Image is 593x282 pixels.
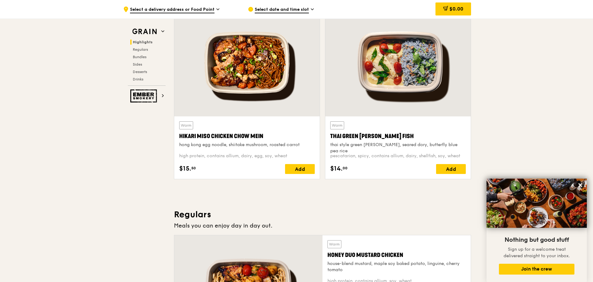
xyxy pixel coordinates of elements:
[327,251,466,259] div: Honey Duo Mustard Chicken
[179,142,315,148] div: hong kong egg noodle, shiitake mushroom, roasted carrot
[133,55,146,59] span: Bundles
[504,247,570,258] span: Sign up for a welcome treat delivered straight to your inbox.
[130,89,159,102] img: Ember Smokery web logo
[327,261,466,273] div: house-blend mustard, maple soy baked potato, linguine, cherry tomato
[504,236,569,244] span: Nothing but good stuff
[174,221,471,230] div: Meals you can enjoy day in day out.
[133,70,147,74] span: Desserts
[330,132,466,141] div: Thai Green [PERSON_NAME] Fish
[174,209,471,220] h3: Regulars
[179,132,315,141] div: Hikari Miso Chicken Chow Mein
[255,7,309,13] span: Select date and time slot
[133,40,153,44] span: Highlights
[436,164,466,174] div: Add
[327,240,341,248] div: Warm
[330,153,466,159] div: pescatarian, spicy, contains allium, dairy, shellfish, soy, wheat
[133,77,143,81] span: Drinks
[179,121,193,129] div: Warm
[330,142,466,154] div: thai style green [PERSON_NAME], seared dory, butterfly blue pea rice
[130,7,214,13] span: Select a delivery address or Food Point
[343,166,348,171] span: 00
[449,6,463,12] span: $0.00
[487,179,587,228] img: DSC07876-Edit02-Large.jpeg
[499,264,574,275] button: Join the crew
[191,166,196,171] span: 50
[179,164,191,173] span: $15.
[179,153,315,159] div: high protein, contains allium, dairy, egg, soy, wheat
[133,47,148,52] span: Regulars
[285,164,315,174] div: Add
[330,164,343,173] span: $14.
[133,62,142,67] span: Sides
[575,180,585,190] button: Close
[330,121,344,129] div: Warm
[130,26,159,37] img: Grain web logo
